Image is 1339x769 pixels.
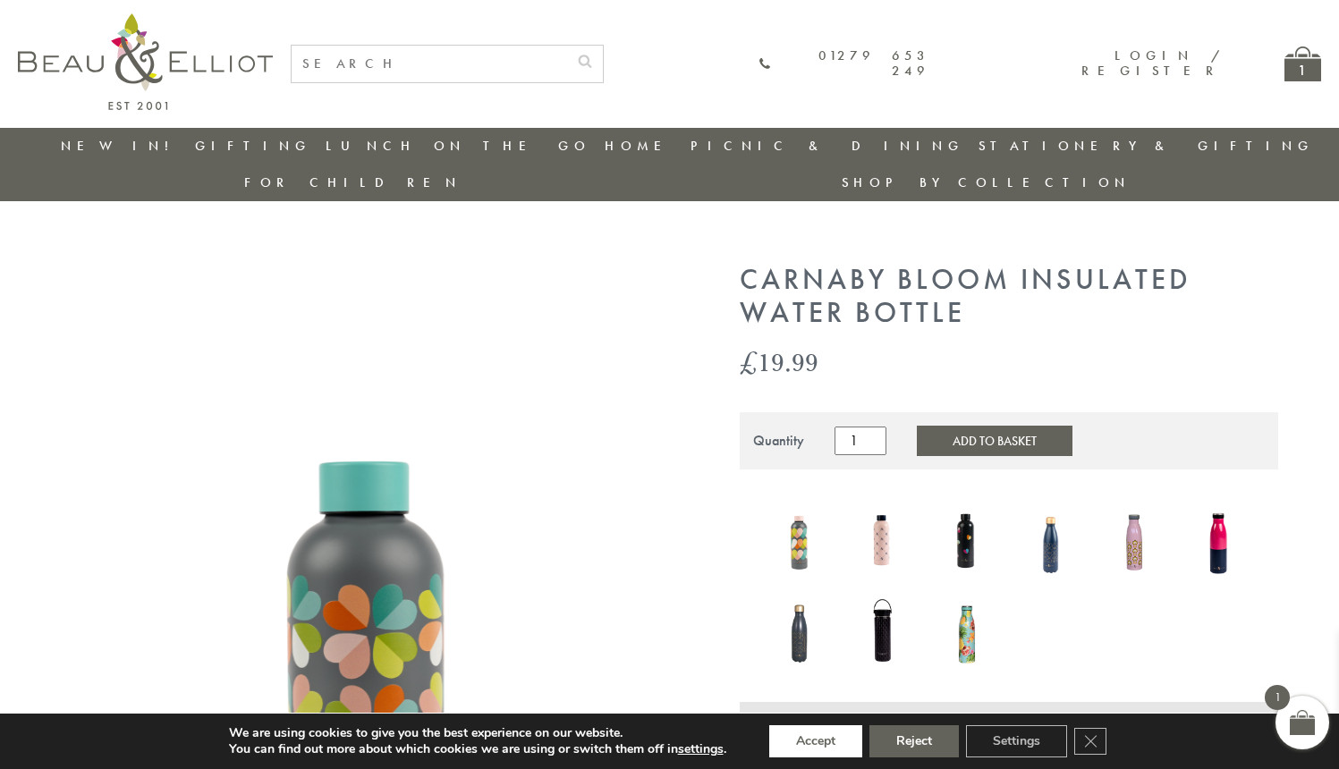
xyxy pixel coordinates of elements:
h1: Carnaby Bloom Insulated Water Bottle [740,264,1278,330]
img: logo [18,13,273,110]
a: 1 [1284,46,1321,81]
img: Colour Block Insulated Water Bottle [1185,496,1251,582]
a: 01279 653 249 [758,48,930,80]
img: Waikiki Vacuum Insulated Water Bottle 500ml [934,586,1000,672]
a: Shop by collection [842,173,1131,191]
img: Carnaby Eclipse Insulated Water Bottle [767,496,833,582]
bdi: 19.99 [740,343,818,380]
a: 500ml Vacuum Insulated Water Bottle Navy [1018,496,1084,586]
img: Monogram Candy Floss Drinks Bottle [850,500,916,578]
a: Dove Vacuum Insulated Water Bottle 500ml [767,586,833,675]
button: settings [678,741,724,757]
a: Gifting [195,137,311,155]
a: Lunch On The Go [326,137,590,155]
button: Reject [869,725,959,757]
a: Waikiki Vacuum Insulated Water Bottle 500ml [934,586,1000,675]
a: Stationery & Gifting [979,137,1314,155]
button: Settings [966,725,1067,757]
p: You can find out more about which cookies we are using or switch them off in . [229,741,726,757]
button: Accept [769,725,862,757]
a: Login / Register [1081,46,1222,80]
div: Product Info [740,702,1278,741]
a: Home [605,137,676,155]
a: Carnaby Eclipse Insulated Water Bottle [767,496,833,586]
a: Picnic & Dining [691,137,964,155]
img: 500ml Vacuum Insulated Water Bottle Navy [1018,496,1084,582]
img: Manhattan Stainless Steel Insulated Water Bottle 650ml [850,586,916,672]
a: Boho Insulated Water Bottle [1101,496,1167,586]
button: Add to Basket [917,426,1072,456]
a: Manhattan Stainless Steel Insulated Water Bottle 650ml [850,586,916,675]
a: New in! [61,137,181,155]
a: For Children [244,173,462,191]
img: Boho Insulated Water Bottle [1101,496,1167,582]
input: Product quantity [835,427,886,455]
a: Emily Heart insulated Water Bottle [934,498,1000,584]
div: Quantity [753,433,804,449]
a: Monogram Candy Floss Drinks Bottle [850,500,916,581]
p: We are using cookies to give you the best experience on our website. [229,725,726,741]
img: Emily Heart insulated Water Bottle [934,498,1000,579]
img: Dove Vacuum Insulated Water Bottle 500ml [767,586,833,672]
input: SEARCH [292,46,567,82]
a: Colour Block Insulated Water Bottle [1185,496,1251,586]
span: £ [740,343,758,380]
button: Close GDPR Cookie Banner [1074,728,1106,755]
span: 1 [1265,685,1290,710]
